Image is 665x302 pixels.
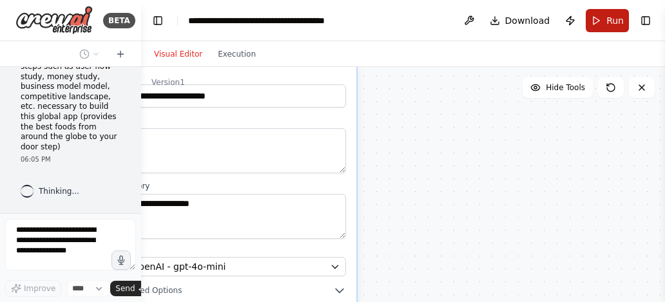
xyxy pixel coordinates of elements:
[115,283,135,294] span: Send
[111,285,182,296] span: Advanced Options
[210,46,264,62] button: Execution
[546,82,585,93] span: Hide Tools
[111,71,346,82] label: Role
[111,250,131,270] button: Click to speak your automation idea
[111,284,346,297] button: Advanced Options
[111,247,346,257] label: Model
[111,115,346,126] label: Goal
[74,46,105,62] button: Switch to previous chat
[151,77,185,88] div: Version 1
[21,42,120,153] p: build the damn app, go through the necesary steps such as user flow study, money study, business ...
[21,155,120,164] div: 06:05 PM
[39,186,79,196] span: Thinking...
[606,14,624,27] span: Run
[111,181,346,191] label: Backstory
[110,281,150,296] button: Send
[111,257,346,276] button: OpenAI - gpt-4o-mini
[110,46,131,62] button: Start a new chat
[15,6,93,35] img: Logo
[24,283,55,294] span: Improve
[146,46,210,62] button: Visual Editor
[188,14,333,27] nav: breadcrumb
[131,260,226,273] span: OpenAI - gpt-4o-mini
[586,9,629,32] button: Run
[149,12,167,30] button: Hide left sidebar
[505,14,550,27] span: Download
[485,9,555,32] button: Download
[5,280,61,297] button: Improve
[523,77,593,98] button: Hide Tools
[103,13,135,28] div: BETA
[637,12,655,30] button: Show right sidebar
